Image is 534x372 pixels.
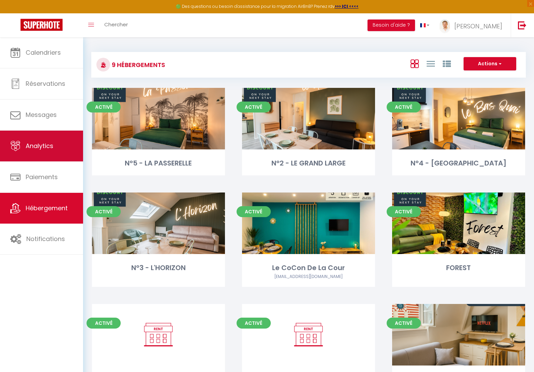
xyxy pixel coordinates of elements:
[86,206,121,217] span: Activé
[26,173,58,181] span: Paiements
[242,158,375,169] div: N°2 - LE GRAND LARGE
[104,21,128,28] span: Chercher
[443,58,451,69] a: Vue par Groupe
[237,102,271,112] span: Activé
[392,158,525,169] div: N°4 - [GEOGRAPHIC_DATA]
[387,102,421,112] span: Activé
[26,110,57,119] span: Messages
[387,318,421,329] span: Activé
[440,19,450,33] img: ...
[464,57,516,71] button: Actions
[26,235,65,243] span: Notifications
[26,142,53,150] span: Analytics
[26,48,61,57] span: Calendriers
[86,318,121,329] span: Activé
[454,22,502,30] span: [PERSON_NAME]
[26,79,65,88] span: Réservations
[21,19,63,31] img: Super Booking
[335,3,359,9] a: >>> ICI <<<<
[411,58,419,69] a: Vue en Box
[237,206,271,217] span: Activé
[92,263,225,273] div: N°3 - L'HORIZON
[427,58,435,69] a: Vue en Liste
[99,13,133,37] a: Chercher
[435,13,511,37] a: ... [PERSON_NAME]
[237,318,271,329] span: Activé
[110,57,165,72] h3: 9 Hébergements
[392,263,525,273] div: FOREST
[368,19,415,31] button: Besoin d'aide ?
[26,204,68,212] span: Hébergement
[242,274,375,280] div: Airbnb
[242,263,375,273] div: Le CoCon De La Cour
[518,21,526,29] img: logout
[387,206,421,217] span: Activé
[86,102,121,112] span: Activé
[92,158,225,169] div: N°5 - LA PASSERELLE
